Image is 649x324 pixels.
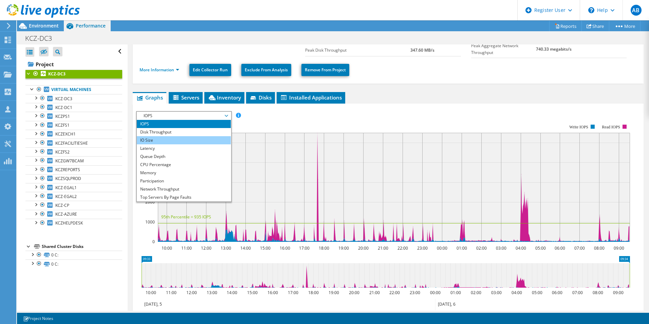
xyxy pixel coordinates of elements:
[318,245,329,251] text: 18:00
[305,47,410,54] label: Peak Disk Throughput
[25,259,122,268] a: 0 C:
[594,245,604,251] text: 08:00
[409,290,420,295] text: 23:00
[535,245,545,251] text: 05:00
[152,239,155,245] text: 0
[247,290,257,295] text: 15:00
[189,64,231,76] a: Edit Collector Run
[549,21,582,31] a: Reports
[574,245,585,251] text: 07:00
[25,210,122,219] a: KCZ-AZURE
[592,290,603,295] text: 08:00
[631,5,642,16] span: AB
[358,245,368,251] text: 20:00
[554,245,565,251] text: 06:00
[299,245,309,251] text: 17:00
[181,245,191,251] text: 11:00
[25,103,122,112] a: KCZ-DC1
[136,94,163,101] span: Graphs
[349,290,359,295] text: 20:00
[220,245,231,251] text: 13:00
[25,219,122,228] a: KCZHELPDESK
[137,193,231,201] li: Top Servers By Page Faults
[145,290,156,295] text: 10:00
[55,167,80,173] span: KCZREPORTS
[18,314,58,323] a: Project Notes
[338,245,349,251] text: 19:00
[137,161,231,169] li: CPU Percentage
[609,21,641,31] a: More
[241,64,291,76] a: Exclude From Analysis
[476,245,486,251] text: 02:00
[42,242,122,251] div: Shared Cluster Disks
[29,22,59,29] span: Environment
[491,290,501,295] text: 03:00
[137,152,231,161] li: Queue Depth
[25,139,122,147] a: KCZFACILITIESHE
[55,194,77,199] span: KCZ-EGAL2
[137,185,231,193] li: Network Throughput
[55,211,77,217] span: KCZ-AZURE
[172,94,199,101] span: Servers
[55,220,83,226] span: KCZHELPDESK
[25,59,122,70] a: Project
[602,125,620,129] text: Read IOPS
[55,105,72,110] span: KCZ-DC1
[166,290,176,295] text: 11:00
[201,245,211,251] text: 12:00
[581,21,609,31] a: Share
[25,174,122,183] a: KCZSQLPROD
[55,149,70,155] span: KCZFS2
[186,290,197,295] text: 12:00
[25,70,122,78] a: KCZ-DC3
[569,125,588,129] text: Write IOPS
[588,7,594,13] svg: \n
[25,85,122,94] a: Virtual Machines
[532,290,542,295] text: 05:00
[572,290,582,295] text: 07:00
[240,245,251,251] text: 14:00
[470,290,481,295] text: 02:00
[55,131,76,137] span: KCZEXCH1
[208,94,241,101] span: Inventory
[55,113,70,119] span: KCZPS1
[369,290,379,295] text: 21:00
[288,290,298,295] text: 17:00
[511,290,522,295] text: 04:00
[55,122,70,128] span: KCZFS1
[25,156,122,165] a: KCZGW7BCAM
[417,245,427,251] text: 23:00
[137,136,231,144] li: IO Size
[613,245,624,251] text: 09:00
[25,165,122,174] a: KCZREPORTS
[161,245,172,251] text: 10:00
[437,245,447,251] text: 00:00
[55,96,72,102] span: KCZ-DC3
[328,290,339,295] text: 19:00
[377,245,388,251] text: 21:00
[76,22,106,29] span: Performance
[161,214,211,220] text: 95th Percentile = 935 IOPS
[301,64,349,76] a: Remove From Project
[279,245,290,251] text: 16:00
[25,201,122,210] a: KCZ-CP
[280,94,342,101] span: Installed Applications
[25,183,122,192] a: KCZ-EGAL1
[140,67,179,73] a: More Information
[55,158,84,164] span: KCZGW7BCAM
[410,47,434,53] b: 347.60 MB/s
[206,290,217,295] text: 13:00
[145,219,155,225] text: 1000
[25,147,122,156] a: KCZFS2
[25,121,122,130] a: KCZFS1
[471,42,536,56] label: Peak Aggregate Network Throughput
[140,112,227,120] span: IOPS
[430,290,440,295] text: 00:00
[226,290,237,295] text: 14:00
[515,245,526,251] text: 04:00
[496,245,506,251] text: 03:00
[48,71,66,77] b: KCZ-DC3
[25,94,122,103] a: KCZ-DC3
[25,251,122,259] a: 0 C:
[137,177,231,185] li: Participation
